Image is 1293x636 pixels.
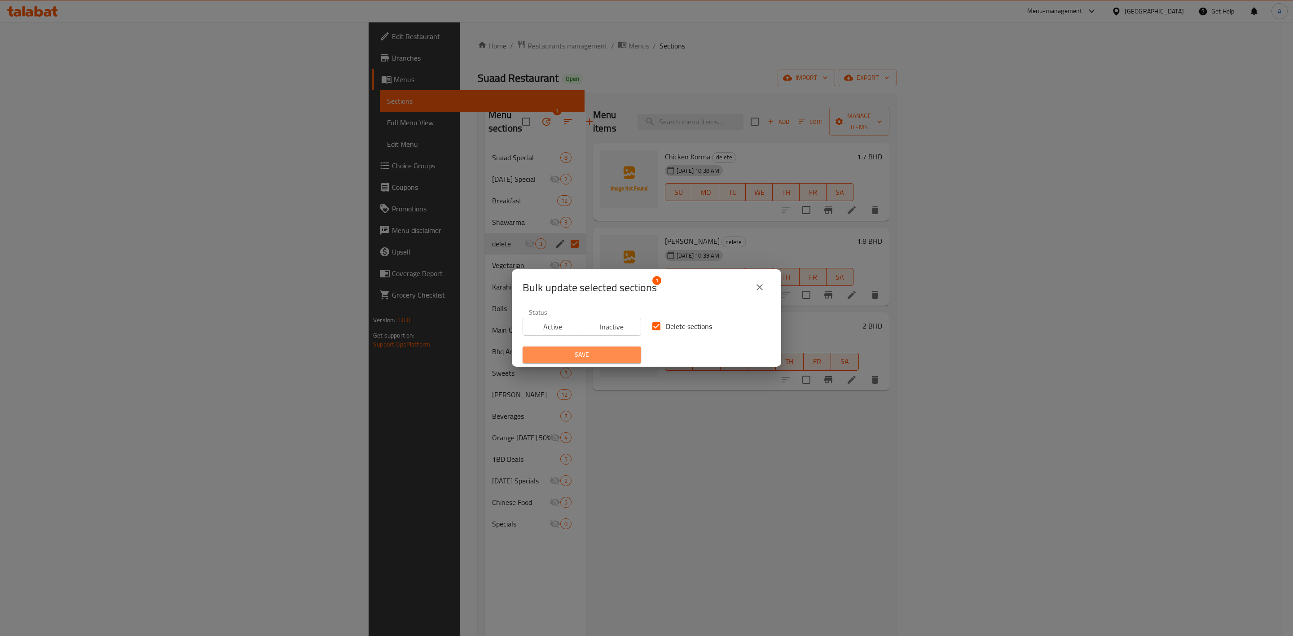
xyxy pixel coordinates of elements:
[652,276,661,285] span: 1
[523,318,582,336] button: Active
[523,281,657,295] span: Selected section count
[530,349,634,360] span: Save
[582,318,642,336] button: Inactive
[586,320,638,333] span: Inactive
[749,276,770,298] button: close
[523,347,641,363] button: Save
[527,320,579,333] span: Active
[666,321,712,332] span: Delete sections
